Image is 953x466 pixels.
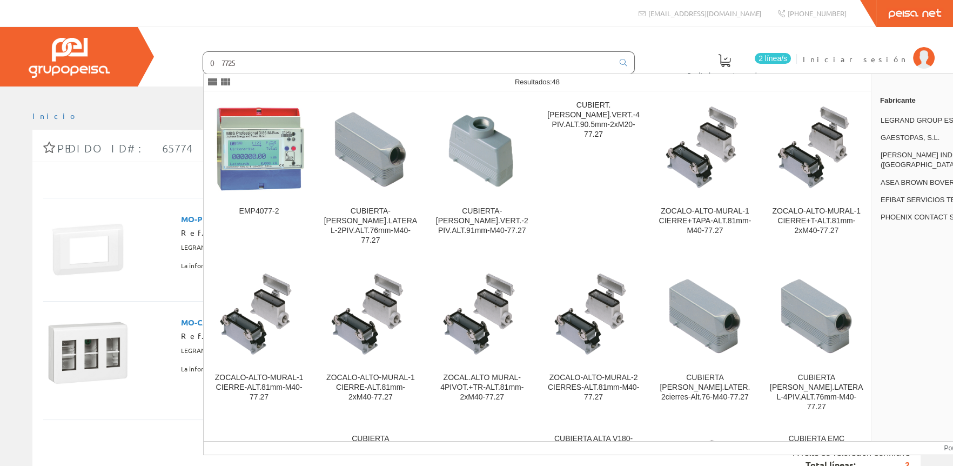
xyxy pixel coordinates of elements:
[435,373,529,402] div: ZOCAL.ALTO MURAL-4PIVOT.+TR-ALT.81mm-2xM40-77.27
[212,207,306,216] div: EMP4077-2
[658,102,751,196] img: ZOCALO-ALTO-MURAL-1 CIERRE+TAPA-ALT.81mm-M40-77.27
[803,45,935,55] a: Iniciar sesión
[435,269,529,363] img: ZOCAL.ALTO MURAL-4PIVOT.+TR-ALT.81mm-2xM40-77.27
[29,38,110,78] img: Grupo Peisa
[324,373,417,402] div: ZOCALO-ALTO-MURAL-1 CIERRE-ALT.81mm-2xM40-77.27
[770,269,863,363] img: CUBIERTA ALTA-SAL.LATERAL-4PIV.ALT.76mm-M40-77.27
[204,258,314,424] a: ZOCALO-ALTO-MURAL-1 CIERRE-ALT.81mm-M40-77.27 ZOCALO-ALTO-MURAL-1 CIERRE-ALT.81mm-M40-77.27
[547,101,640,139] div: CUBIERT.[PERSON_NAME].VERT.-4PIV.ALT.90.5mm-2xM20-77.27
[204,92,314,258] a: EMP4077-2 EMP4077-2
[32,111,78,121] a: Inicio
[761,258,872,424] a: CUBIERTA ALTA-SAL.LATERAL-4PIV.ALT.76mm-M40-77.27 CUBIERTA [PERSON_NAME].LATERAL-4PIV.ALT.76mm-M4...
[658,373,751,402] div: CUBIERTA [PERSON_NAME].LATER.2cierres-Alt.76-M40-77.27
[658,207,751,236] div: ZOCALO-ALTO-MURAL-1 CIERRE+TAPA-ALT.81mm-M40-77.27
[688,69,761,80] span: Pedido actual
[515,78,560,86] span: Resultados:
[181,238,272,257] span: LEGRAND GROUP ESPAÑA, S.L.
[803,54,908,64] span: Iniciar sesión
[48,312,129,394] img: Foto artículo MO-CAJA SUP 3 COLUMNAS BL (150x150)
[315,258,426,424] a: ZOCALO-ALTO-MURAL-1 CIERRE-ALT.81mm-2xM40-77.27 ZOCALO-ALTO-MURAL-1 CIERRE-ALT.81mm-2xM40-77.27
[552,78,560,86] span: 48
[770,373,863,412] div: CUBIERTA [PERSON_NAME].LATERAL-4PIV.ALT.76mm-M40-77.27
[755,53,791,64] span: 2 línea/s
[538,258,649,424] a: ZOCALO-ALTO-MURAL-2 CIERRES-ALT.81mm-M40-77.27 ZOCALO-ALTO-MURAL-2 CIERRES-ALT.81mm-M40-77.27
[648,9,761,18] span: [EMAIL_ADDRESS][DOMAIN_NAME]
[181,257,387,275] span: La información sobre el stock estará disponible cuando se identifique.
[770,102,863,196] img: ZOCALO-ALTO-MURAL-1 CIERRE+T-ALT.81mm-2xM40-77.27
[547,373,640,402] div: ZOCALO-ALTO-MURAL-2 CIERRES-ALT.81mm-M40-77.27
[324,434,417,463] div: CUBIERTA [PERSON_NAME].VERT.-2cierres-Alt.97-M40-77.27
[788,9,847,18] span: [PHONE_NUMBER]
[547,269,640,363] img: ZOCALO-ALTO-MURAL-2 CIERRES-ALT.81mm-M40-77.27
[658,269,751,363] img: CUBIERTA ALTA-SAL.LATER.2cierres-Alt.76-M40-77.27
[181,228,491,238] div: Ref. 078803L
[212,269,306,363] img: ZOCALO-ALTO-MURAL-1 CIERRE-ALT.81mm-M40-77.27
[181,209,250,228] span: MO-PLACA 3M BL
[181,342,272,360] span: LEGRAND GROUP ESPAÑA, S.L.
[770,207,863,236] div: ZOCALO-ALTO-MURAL-1 CIERRE+T-ALT.81mm-2xM40-77.27
[761,92,872,258] a: ZOCALO-ALTO-MURAL-1 CIERRE+T-ALT.81mm-2xM40-77.27 ZOCALO-ALTO-MURAL-1 CIERRE+T-ALT.81mm-2xM40-77.27
[324,269,417,363] img: ZOCALO-ALTO-MURAL-1 CIERRE-ALT.81mm-2xM40-77.27
[538,92,649,258] a: CUBIERT.[PERSON_NAME].VERT.-4PIV.ALT.90.5mm-2xM20-77.27
[435,102,529,196] img: CUBIERTA-ALTA-SAL.VERT.-2PIV.ALT.91mm-M40-77.27
[181,360,387,378] span: La información sobre el stock estará disponible cuando se identifique.
[57,142,653,155] span: Pedido ID#: 65774 | [DATE] 11:51:01 | Cliente Invitado 1491887617 (1491887617)
[649,92,760,258] a: ZOCALO-ALTO-MURAL-1 CIERRE+TAPA-ALT.81mm-M40-77.27 ZOCALO-ALTO-MURAL-1 CIERRE+TAPA-ALT.81mm-M40-7...
[315,92,426,258] a: CUBIERTA-ALTA-SAL.LATERAL-2PIV.ALT.76mm-M40-77.27 CUBIERTA-[PERSON_NAME].LATERAL-2PIV.ALT.76mm-M4...
[181,312,304,331] span: MO-CAJA SUP 3 COLUMNAS BL
[547,434,640,463] div: CUBIERTA ALTA V180-SALIDA LATERAL-4PIV.ALT.76mm-M40-77.27
[212,373,306,402] div: ZOCALO-ALTO-MURAL-1 CIERRE-ALT.81mm-M40-77.27
[427,258,538,424] a: ZOCAL.ALTO MURAL-4PIVOT.+TR-ALT.81mm-2xM40-77.27 ZOCAL.ALTO MURAL-4PIVOT.+TR-ALT.81mm-2xM40-77.27
[48,209,129,290] img: Foto artículo MO-PLACA 3M BL (150x150)
[427,92,538,258] a: CUBIERTA-ALTA-SAL.VERT.-2PIV.ALT.91mm-M40-77.27 CUBIERTA-[PERSON_NAME].VERT.-2PIV.ALT.91mm-M40-77.27
[435,207,529,236] div: CUBIERTA-[PERSON_NAME].VERT.-2PIV.ALT.91mm-M40-77.27
[212,105,306,194] img: EMP4077-2
[181,331,491,342] div: Ref. 078883L
[677,45,794,84] a: 2 línea/s Pedido actual
[649,258,760,424] a: CUBIERTA ALTA-SAL.LATER.2cierres-Alt.76-M40-77.27 CUBIERTA [PERSON_NAME].LATER.2cierres-Alt.76-M4...
[203,52,613,74] input: Buscar ...
[324,102,417,196] img: CUBIERTA-ALTA-SAL.LATERAL-2PIV.ALT.76mm-M40-77.27
[770,434,863,463] div: CUBIERTA EMC [PERSON_NAME].LATERAL-4PIV.M40-77.27
[324,207,417,245] div: CUBIERTA-[PERSON_NAME].LATERAL-2PIV.ALT.76mm-M40-77.27
[793,447,910,457] span: A falta de valoración definitiva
